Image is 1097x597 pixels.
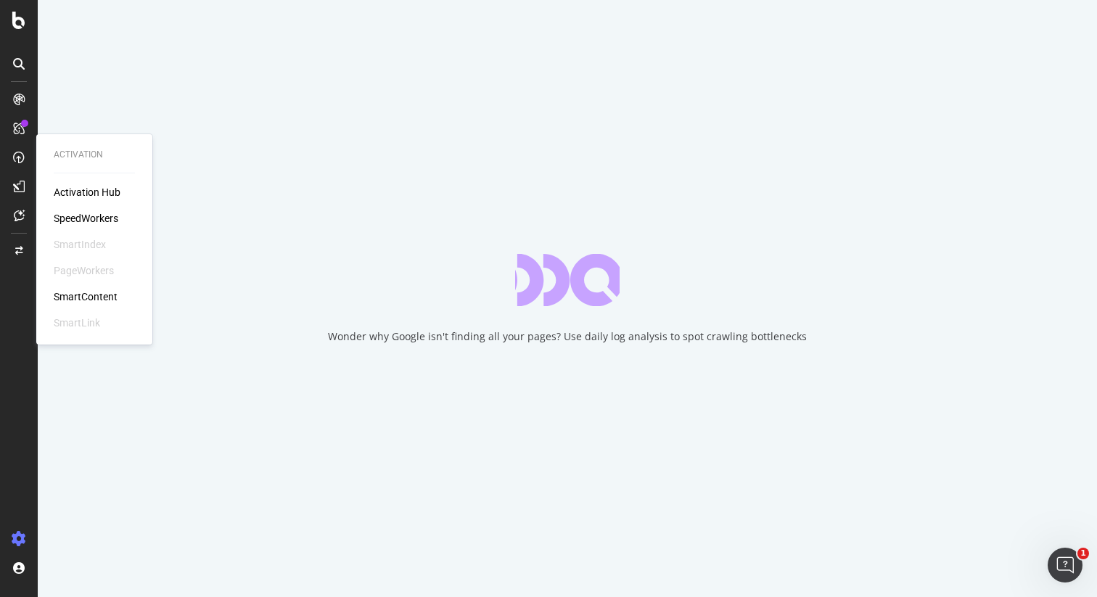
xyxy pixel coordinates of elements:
div: SmartLink [54,316,100,330]
img: tab_domain_overview_orange.svg [42,84,54,96]
div: PageWorkers [54,263,114,278]
iframe: Intercom live chat [1048,548,1082,582]
div: Keywords by Traffic [163,86,239,95]
div: v 4.0.25 [41,23,71,35]
img: logo_orange.svg [23,23,35,35]
span: 1 [1077,548,1089,559]
div: Domain: [DOMAIN_NAME] [38,38,160,49]
a: SpeedWorkers [54,211,118,226]
div: Activation [54,149,135,161]
div: Domain Overview [58,86,130,95]
div: SmartIndex [54,237,106,252]
div: animation [515,254,620,306]
a: SmartContent [54,289,118,304]
a: Activation Hub [54,185,120,199]
div: Wonder why Google isn't finding all your pages? Use daily log analysis to spot crawling bottlenecks [328,329,807,344]
img: website_grey.svg [23,38,35,49]
img: tab_keywords_by_traffic_grey.svg [147,84,158,96]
